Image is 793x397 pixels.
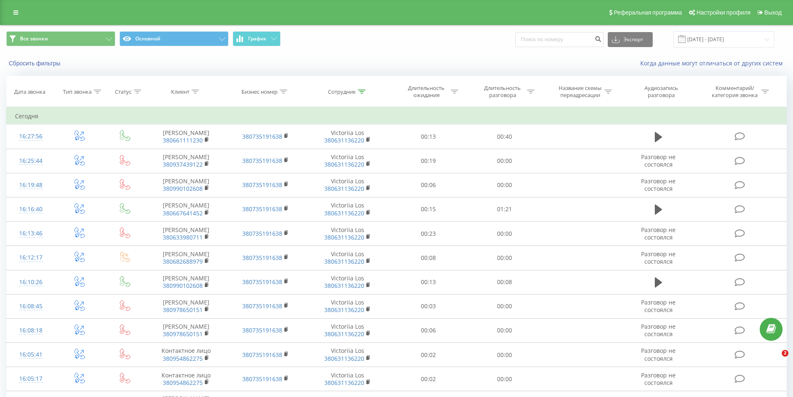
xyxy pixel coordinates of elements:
td: 00:00 [467,294,543,318]
span: Все звонки [20,35,48,42]
a: 380631136220 [324,306,364,314]
a: 380631136220 [324,330,364,338]
a: 380631136220 [324,355,364,362]
span: Разговор не состоялся [641,298,676,314]
button: Все звонки [6,31,115,46]
td: 00:40 [467,125,543,149]
td: Victoriia Los [305,125,390,149]
td: [PERSON_NAME] [147,318,226,342]
a: 380735191638 [242,157,282,165]
td: [PERSON_NAME] [147,197,226,221]
div: 16:05:17 [15,371,47,387]
a: 380735191638 [242,302,282,310]
a: 380735191638 [242,375,282,383]
a: 380990102608 [163,185,203,192]
div: 16:08:45 [15,298,47,315]
div: Комментарий/категория звонка [711,85,759,99]
a: 380735191638 [242,254,282,262]
td: 01:21 [467,197,543,221]
td: 00:13 [390,125,467,149]
td: Victoriia Los [305,197,390,221]
td: 00:00 [467,367,543,391]
td: 00:00 [467,343,543,367]
td: 00:06 [390,318,467,342]
td: Victoriia Los [305,318,390,342]
td: 00:00 [467,318,543,342]
a: 380735191638 [242,205,282,213]
td: 00:00 [467,173,543,197]
span: 2 [782,350,788,357]
td: [PERSON_NAME] [147,125,226,149]
td: Victoriia Los [305,222,390,246]
div: Аудиозапись разговора [634,85,688,99]
span: Разговор не состоялся [641,250,676,265]
a: 380631136220 [324,185,364,192]
iframe: Intercom live chat [765,350,785,370]
a: Когда данные могут отличаться от других систем [640,59,787,67]
button: Основной [119,31,229,46]
a: 380631136220 [324,282,364,290]
td: 00:08 [390,246,467,270]
a: 380682688979 [163,257,203,265]
div: Сотрудник [328,88,356,95]
button: Экспорт [608,32,653,47]
div: Тип звонка [63,88,92,95]
td: Victoriia Los [305,367,390,391]
td: 00:19 [390,149,467,173]
td: 00:02 [390,367,467,391]
a: 380631136220 [324,209,364,217]
td: Victoriia Los [305,246,390,270]
a: 380631136220 [324,233,364,241]
td: [PERSON_NAME] [147,173,226,197]
td: Контактное лицо [147,367,226,391]
span: Разговор не состоялся [641,322,676,338]
span: Реферальная программа [614,9,682,16]
td: 00:00 [467,246,543,270]
div: Клиент [171,88,189,95]
a: 380978650151 [163,306,203,314]
div: 16:12:17 [15,250,47,266]
a: 380661111230 [163,136,203,144]
td: 00:00 [467,222,543,246]
a: 380735191638 [242,326,282,334]
td: 00:06 [390,173,467,197]
td: 00:23 [390,222,467,246]
a: 380631136220 [324,379,364,387]
div: 16:16:40 [15,201,47,217]
td: [PERSON_NAME] [147,270,226,294]
a: 380667641452 [163,209,203,217]
div: 16:05:41 [15,347,47,363]
a: 380631136220 [324,160,364,168]
td: 00:15 [390,197,467,221]
span: Разговор не состоялся [641,347,676,362]
div: 16:27:56 [15,128,47,145]
td: Victoriia Los [305,270,390,294]
a: 380735191638 [242,230,282,237]
a: 380735191638 [242,351,282,359]
td: Сегодня [7,108,787,125]
span: Разговор не состоялся [641,177,676,192]
div: Длительность разговора [480,85,525,99]
span: Настройки профиля [696,9,751,16]
input: Поиск по номеру [515,32,604,47]
div: Дата звонка [14,88,45,95]
td: 00:00 [467,149,543,173]
div: Статус [115,88,132,95]
span: График [248,36,266,42]
span: Разговор не состоялся [641,153,676,168]
div: Бизнес номер [241,88,278,95]
a: 380735191638 [242,181,282,189]
div: 16:13:46 [15,225,47,242]
div: 16:25:44 [15,153,47,169]
a: 380633980711 [163,233,203,241]
div: 16:19:48 [15,177,47,193]
div: Длительность ожидания [404,85,449,99]
a: 380937439122 [163,160,203,168]
td: 00:03 [390,294,467,318]
button: График [233,31,281,46]
button: Сбросить фильтры [6,60,65,67]
td: [PERSON_NAME] [147,246,226,270]
div: 16:08:18 [15,322,47,339]
td: [PERSON_NAME] [147,294,226,318]
div: 16:10:26 [15,274,47,290]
